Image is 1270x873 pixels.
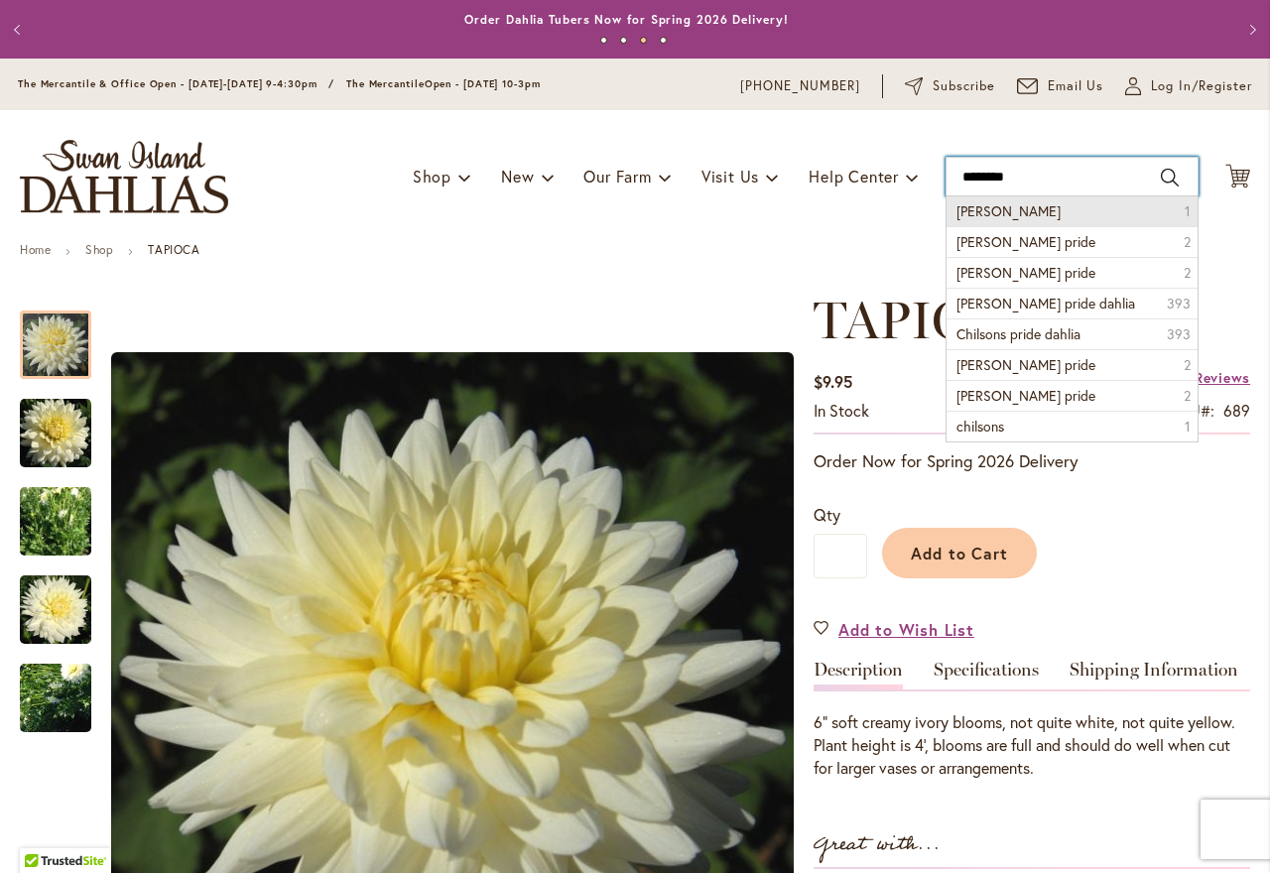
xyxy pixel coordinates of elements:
span: chilsons [956,417,1004,436]
span: In stock [814,400,869,421]
span: [PERSON_NAME] pride [956,232,1095,251]
span: Our Farm [583,166,651,187]
span: Log In/Register [1151,76,1252,96]
span: [PERSON_NAME] pride [956,263,1095,282]
a: store logo [20,140,228,213]
span: Open - [DATE] 10-3pm [425,77,541,90]
span: New [501,166,534,187]
span: Subscribe [933,76,995,96]
img: TAPIOCA [20,571,91,649]
button: 2 of 4 [620,37,627,44]
span: [PERSON_NAME] pride [956,355,1095,374]
div: TAPIOCA [20,291,111,379]
a: [PHONE_NUMBER] [740,76,860,96]
span: Chilsons pride dahlia [956,324,1080,343]
span: 2 [1184,355,1191,375]
a: Specifications [934,661,1039,689]
span: 2 [1184,263,1191,283]
span: 2 [1184,386,1191,406]
span: $9.95 [814,371,852,392]
div: 6" soft creamy ivory blooms, not quite white, not quite yellow. Plant height is 4', blooms are fu... [814,711,1250,780]
div: TAPIOCA [20,467,111,556]
span: [PERSON_NAME] [956,201,1061,220]
span: 1 [1185,201,1191,221]
button: 3 of 4 [640,37,647,44]
span: The Mercantile & Office Open - [DATE]-[DATE] 9-4:30pm / The Mercantile [18,77,425,90]
span: Help Center [809,166,899,187]
span: Add to Cart [911,543,1009,563]
span: Visit Us [701,166,759,187]
span: TAPIOCA [814,289,1039,351]
span: Shop [413,166,451,187]
a: Order Dahlia Tubers Now for Spring 2026 Delivery! [464,12,788,27]
a: Home [20,242,51,257]
a: Shop [85,242,113,257]
a: Log In/Register [1125,76,1252,96]
span: [PERSON_NAME] pride [956,386,1095,405]
button: 4 of 4 [660,37,667,44]
img: TAPIOCA [20,470,91,571]
button: 1 of 4 [600,37,607,44]
div: Availability [814,400,869,423]
div: TAPIOCA [20,556,111,644]
a: Subscribe [905,76,995,96]
button: Add to Cart [882,528,1037,578]
span: [PERSON_NAME] pride dahlia [956,294,1135,312]
span: 2 [1184,232,1191,252]
p: Order Now for Spring 2026 Delivery [814,449,1250,473]
a: Description [814,661,903,689]
button: Next [1230,10,1270,50]
a: Shipping Information [1070,661,1238,689]
span: Reviews [1195,368,1250,387]
strong: TAPIOCA [148,242,199,257]
a: Add to Wish List [814,618,974,641]
span: 1 [1185,417,1191,436]
span: Add to Wish List [838,618,974,641]
div: Detailed Product Info [814,661,1250,780]
strong: Great with... [814,828,941,861]
div: TAPIOCA [20,379,111,467]
span: 393 [1167,324,1191,344]
button: Search [1161,162,1179,193]
span: Email Us [1048,76,1104,96]
span: Qty [814,504,840,525]
a: Email Us [1017,76,1104,96]
div: 689 [1223,400,1250,423]
img: TAPIOCA [20,396,91,469]
div: TAPIOCA [20,644,91,732]
a: 4 Reviews [1177,368,1250,387]
iframe: Launch Accessibility Center [15,803,70,858]
span: 393 [1167,294,1191,313]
